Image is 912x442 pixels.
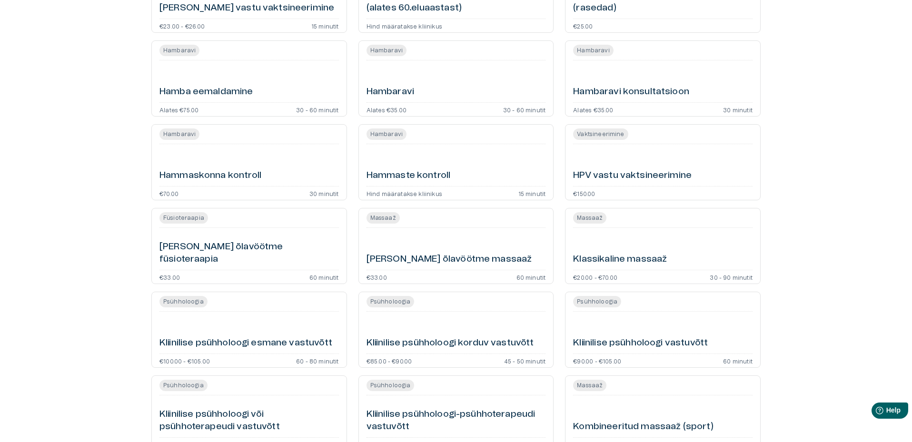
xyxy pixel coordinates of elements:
[573,421,713,433] h6: Kombineeritud massaaž (sport)
[573,190,595,196] p: €150.00
[518,190,546,196] p: 15 minutit
[159,130,199,138] span: Hambaravi
[367,253,532,266] h6: [PERSON_NAME] õlavöötme massaaž
[367,381,415,390] span: Psühholoogia
[367,107,406,112] p: Alates €35.00
[573,337,708,350] h6: Kliinilise psühholoogi vastuvõtt
[159,297,208,306] span: Psühholoogia
[573,23,593,29] p: €25.00
[565,292,761,368] a: Open service booking details
[565,40,761,117] a: Open service booking details
[367,86,414,98] h6: Hambaravi
[573,169,692,182] h6: HPV vastu vaktsineerimine
[159,2,334,15] h6: [PERSON_NAME] vastu vaktsineerimine
[710,274,753,280] p: 30 - 90 minutit
[159,169,261,182] h6: Hammaskonna kontroll
[367,297,415,306] span: Psühholoogia
[723,107,753,112] p: 30 minutit
[573,297,621,306] span: Psühholoogia
[358,208,554,284] a: Open service booking details
[309,274,339,280] p: 60 minutit
[159,107,198,112] p: Alates €75.00
[296,358,339,363] p: 60 - 80 minutit
[159,241,339,266] h6: [PERSON_NAME] õlavöötme füsioteraapia
[367,23,442,29] p: Hind määratakse kliinikus
[159,190,178,196] p: €70.00
[159,86,253,98] h6: Hamba eemaldamine
[159,214,208,222] span: Füsioteraapia
[504,358,546,363] p: 45 - 50 minutit
[151,208,347,284] a: Open service booking details
[159,337,332,350] h6: Kliinilise psühholoogi esmane vastuvõtt
[516,274,546,280] p: 60 minutit
[159,274,180,280] p: €33.00
[367,190,442,196] p: Hind määratakse kliinikus
[367,408,546,433] h6: Kliinilise psühholoogi-psühhoterapeudi vastuvõtt
[367,46,406,55] span: Hambaravi
[367,169,451,182] h6: Hammaste kontroll
[573,274,617,280] p: €20.00 - €70.00
[151,124,347,200] a: Open service booking details
[367,358,412,363] p: €85.00 - €90.00
[573,253,667,266] h6: Klassikaline massaaž
[723,358,753,363] p: 60 minutit
[573,46,613,55] span: Hambaravi
[367,337,534,350] h6: Kliinilise psühholoogi korduv vastuvõtt
[573,86,689,98] h6: Hambaravi konsultatsioon
[358,40,554,117] a: Open service booking details
[159,408,339,433] h6: Kliinilise psühholoogi või psühhoterapeudi vastuvõtt
[159,46,199,55] span: Hambaravi
[159,358,210,363] p: €100.00 - €105.00
[159,381,208,390] span: Psühholoogia
[838,399,912,425] iframe: Help widget launcher
[367,274,387,280] p: €33.00
[159,23,205,29] p: €23.00 - €26.00
[573,381,606,390] span: Massaaž
[503,107,546,112] p: 30 - 60 minutit
[573,358,621,363] p: €90.00 - €105.00
[367,214,400,222] span: Massaaž
[358,124,554,200] a: Open service booking details
[311,23,339,29] p: 15 minutit
[151,40,347,117] a: Open service booking details
[573,214,606,222] span: Massaaž
[367,130,406,138] span: Hambaravi
[309,190,339,196] p: 30 minutit
[573,130,628,138] span: Vaktsineerimine
[296,107,339,112] p: 30 - 60 minutit
[573,107,613,112] p: Alates €35.00
[565,124,761,200] a: Open service booking details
